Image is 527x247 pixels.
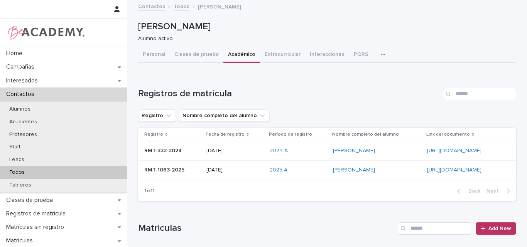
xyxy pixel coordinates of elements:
[3,156,30,163] p: Leads
[3,169,31,176] p: Todos
[269,130,312,139] p: Período de registro
[138,21,513,32] p: [PERSON_NAME]
[427,148,481,153] a: [URL][DOMAIN_NAME]
[3,77,44,84] p: Interesados
[138,2,165,10] a: Contactos
[270,148,288,154] a: 2024-A
[3,210,72,217] p: Registros de matrícula
[138,181,161,200] p: 1 of 1
[398,222,471,235] input: Search
[3,50,29,57] p: Home
[138,88,440,99] h1: Registros de matrícula
[3,91,41,98] p: Contactos
[138,160,516,180] tr: RMT-1063-2025RMT-1063-2025 [DATE]2025-A [PERSON_NAME] [URL][DOMAIN_NAME]
[426,130,470,139] p: Link del documento
[170,47,223,63] button: Clases de prueba
[206,167,263,173] p: [DATE]
[427,167,481,173] a: [URL][DOMAIN_NAME]
[260,47,305,63] button: Extracurricular
[144,165,186,173] p: RMT-1063-2025
[270,167,287,173] a: 2025-A
[305,47,349,63] button: Interacciones
[332,130,399,139] p: Nombre completo del alumno
[464,188,480,194] span: Back
[206,148,263,154] p: [DATE]
[483,188,516,195] button: Next
[138,109,176,122] button: Registro
[488,226,511,231] span: Add New
[3,182,37,188] p: Tableros
[349,47,373,63] button: PQRS
[3,223,70,231] p: Matrículas sin registro
[138,47,170,63] button: Personal
[486,188,503,194] span: Next
[3,131,43,138] p: Profesores
[451,188,483,195] button: Back
[3,197,59,204] p: Clases de prueba
[206,130,245,139] p: Fecha de registro
[138,141,516,161] tr: RMT-332-2024RMT-332-2024 [DATE]2024-A [PERSON_NAME] [URL][DOMAIN_NAME]
[3,63,41,71] p: Campañas
[443,88,516,100] input: Search
[476,222,516,235] a: Add New
[3,106,37,113] p: Alumnos
[3,144,27,150] p: Staff
[138,35,510,42] p: Alumno activo
[144,146,183,154] p: RMT-332-2024
[138,223,395,234] h1: Matriculas
[333,167,375,173] a: [PERSON_NAME]
[223,47,260,63] button: Académico
[6,25,85,40] img: WPrjXfSUmiLcdUfaYY4Q
[3,119,43,125] p: Acudientes
[3,237,39,244] p: Matriculas
[198,2,241,10] p: [PERSON_NAME]
[179,109,270,122] button: Nombre completo del alumno
[144,130,163,139] p: Registro
[174,2,189,10] a: Todos
[333,148,375,154] a: [PERSON_NAME]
